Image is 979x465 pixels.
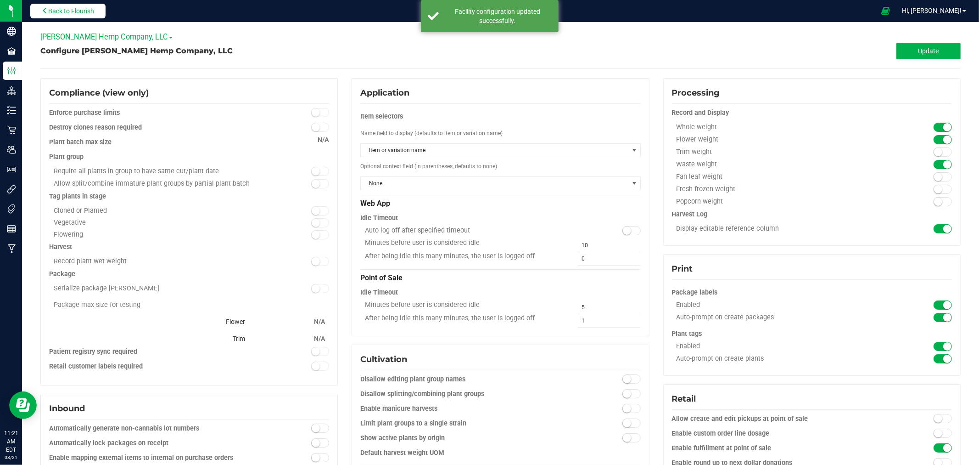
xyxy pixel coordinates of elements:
inline-svg: Integrations [7,185,16,194]
button: Back to Flourish [30,4,106,18]
div: Package labels [672,284,952,301]
span: None [361,177,628,190]
span: Configure [PERSON_NAME] Hemp Company, LLC [40,46,233,55]
div: Limit plant groups to a single strain [360,419,571,428]
div: Enabled [672,301,882,309]
div: Trim weight [672,148,882,156]
div: Record and Display [672,108,952,118]
div: Destroy clones reason required [49,123,259,132]
span: N/A [318,136,329,144]
div: Default harvest weight UOM [360,448,640,458]
span: Item or variation name [361,144,628,157]
input: 1 [577,314,641,327]
div: Cloned or Planted [49,207,259,215]
div: Show active plants by origin [360,434,571,443]
div: Plant batch max size [49,138,329,147]
span: Open Ecommerce Menu [875,2,896,20]
div: Disallow editing plant group names [360,375,571,384]
div: Flower weight [672,136,882,144]
div: Compliance (view only) [49,87,329,99]
div: Patient registry sync required [49,347,259,357]
span: Back to Flourish [48,7,94,15]
div: Plant group [49,153,329,162]
div: Application [360,87,640,99]
button: Update [896,43,961,59]
div: Print [672,263,952,275]
div: Auto-prompt on create plants [672,355,882,363]
div: Automatically lock packages on receipt [49,439,259,448]
div: Enable fulfillment at point of sale [672,444,882,453]
div: Facility configuration updated successfully. [444,7,552,25]
div: Vegetative [49,219,259,227]
inline-svg: Distribution [7,86,16,95]
configuration-section-card: Processing [663,211,961,218]
input: 10 [577,239,641,252]
inline-svg: Users [7,145,16,154]
div: Retail customer labels required [49,362,259,371]
div: Minutes before user is considered idle [360,239,571,247]
configuration-section-card: Compliance (view only) [40,271,338,278]
inline-svg: Company [7,27,16,36]
div: N/A [311,313,325,330]
div: Plant tags [672,326,952,342]
p: 11:21 AM EDT [4,429,18,454]
inline-svg: Facilities [7,46,16,56]
div: Allow split/combine immature plant groups by partial plant batch [49,180,259,188]
div: Popcorn weight [672,198,882,206]
inline-svg: Retail [7,125,16,135]
div: Tag plants in stage [49,192,329,201]
div: Flowering [49,231,259,238]
div: N/A [311,330,325,347]
div: Package [49,270,329,279]
div: Flower [49,313,245,330]
div: Waste weight [672,160,882,169]
div: Harvest [49,243,329,252]
span: Update [918,47,939,55]
div: After being idle this many minutes, the user is logged off [360,314,571,323]
input: 5 [577,301,641,314]
div: Inbound [49,403,329,415]
p: 08/21 [4,454,18,461]
div: Whole weight [672,123,882,131]
div: After being idle this many minutes, the user is logged off [360,252,571,261]
div: Harvest Log [672,210,952,219]
div: Item selectors [360,108,640,125]
inline-svg: Tags [7,204,16,214]
div: Display editable reference column [672,225,882,233]
div: Fresh frozen weight [672,185,882,193]
div: Auto log off after specified timeout [360,227,571,235]
div: Package max size for testing [49,297,329,313]
inline-svg: Manufacturing [7,244,16,253]
input: 0 [577,252,641,265]
div: Point of Sale [360,269,640,284]
div: Web App [360,195,640,210]
configuration-section-card: Print [663,279,961,286]
inline-svg: Inventory [7,106,16,115]
inline-svg: Configuration [7,66,16,75]
div: Automatically generate non-cannabis lot numbers [49,424,259,433]
div: Minutes before user is considered idle [360,301,571,309]
div: Disallow splitting/combining plant groups [360,390,571,399]
configuration-section-card: Application [352,275,649,282]
div: Serialize package [PERSON_NAME] [49,284,259,293]
span: [PERSON_NAME] Hemp Company, LLC [40,33,173,41]
div: Auto-prompt on create packages [672,313,882,322]
inline-svg: User Roles [7,165,16,174]
div: Enable custom order line dosage [672,429,882,438]
div: Enable manicure harvests [360,404,571,414]
div: Idle Timeout [360,210,640,227]
div: Record plant wet weight [49,257,259,266]
div: Optional context field (in parentheses, defaults to none) [360,158,640,175]
div: Allow create and edit pickups at point of sale [672,414,882,424]
iframe: Resource center [9,391,37,419]
div: Idle Timeout [360,284,640,301]
div: Name field to display (defaults to item or variation name) [360,125,640,142]
div: Retail [672,393,952,405]
div: Trim [49,330,245,347]
div: Enable mapping external items to internal on purchase orders [49,454,259,463]
div: Fan leaf weight [672,173,882,181]
div: Enabled [672,342,882,351]
div: Require all plants in group to have same cut/plant date [49,167,259,176]
div: Enforce purchase limits [49,108,259,118]
span: Hi, [PERSON_NAME]! [902,7,962,14]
